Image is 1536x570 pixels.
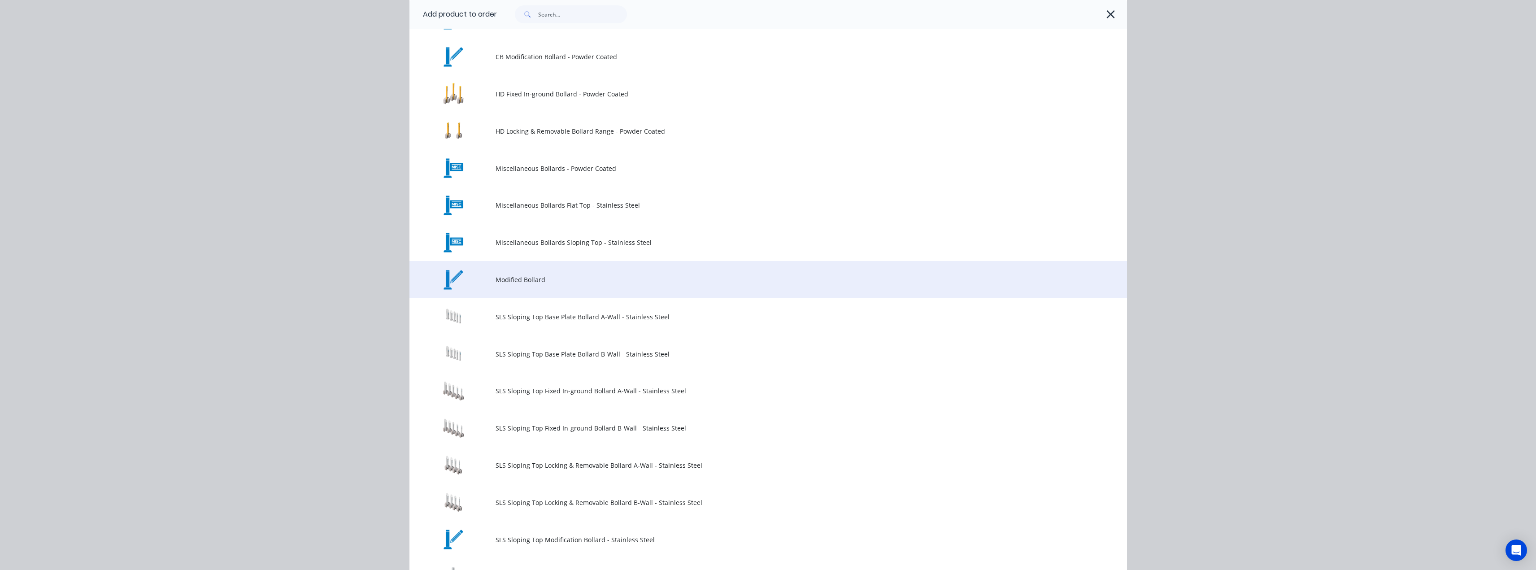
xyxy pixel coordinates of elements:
[496,200,1001,210] span: Miscellaneous Bollards Flat Top - Stainless Steel
[496,89,1001,99] span: HD Fixed In-ground Bollard - Powder Coated
[496,312,1001,322] span: SLS Sloping Top Base Plate Bollard A-Wall - Stainless Steel
[496,461,1001,470] span: SLS Sloping Top Locking & Removable Bollard A-Wall - Stainless Steel
[496,535,1001,544] span: SLS Sloping Top Modification Bollard - Stainless Steel
[496,238,1001,247] span: Miscellaneous Bollards Sloping Top - Stainless Steel
[496,423,1001,433] span: SLS Sloping Top Fixed In-ground Bollard B-Wall - Stainless Steel
[496,275,1001,284] span: Modified Bollard
[538,5,627,23] input: Search...
[496,164,1001,173] span: Miscellaneous Bollards - Powder Coated
[1506,540,1527,561] div: Open Intercom Messenger
[496,52,1001,61] span: CB Modification Bollard - Powder Coated
[496,126,1001,136] span: HD Locking & Removable Bollard Range - Powder Coated
[496,498,1001,507] span: SLS Sloping Top Locking & Removable Bollard B-Wall - Stainless Steel
[496,386,1001,396] span: SLS Sloping Top Fixed In-ground Bollard A-Wall - Stainless Steel
[496,349,1001,359] span: SLS Sloping Top Base Plate Bollard B-Wall - Stainless Steel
